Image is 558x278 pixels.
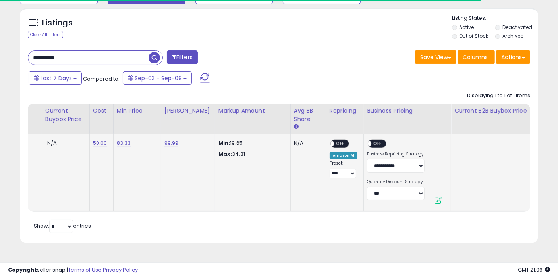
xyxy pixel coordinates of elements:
a: 99.99 [164,139,179,147]
label: Out of Stock [460,33,488,39]
label: Business Repricing Strategy: [367,151,425,157]
label: Archived [503,33,524,39]
p: 34.31 [218,151,284,158]
span: 2025-09-17 21:06 GMT [518,266,550,274]
button: Last 7 Days [29,71,82,85]
span: Last 7 Days [41,74,72,82]
span: Show: entries [34,222,91,230]
span: OFF [334,140,347,147]
button: Sep-03 - Sep-09 [123,71,192,85]
button: Filters [167,50,198,64]
div: Repricing [330,107,360,115]
div: Current Buybox Price [45,107,86,123]
div: Amazon AI [330,152,357,159]
div: Markup Amount [218,107,287,115]
span: Compared to: [83,75,120,82]
div: Preset: [330,161,357,178]
small: Avg BB Share. [294,123,299,130]
label: Quantity Discount Strategy: [367,179,425,185]
span: OFF [371,140,384,147]
label: Active [460,24,474,31]
button: Save View [415,50,456,64]
div: Min Price [117,107,158,115]
a: 83.33 [117,139,131,147]
div: [PERSON_NAME] [164,107,212,115]
strong: Copyright [8,266,37,274]
strong: Min: [218,139,230,147]
div: Clear All Filters [28,31,63,38]
div: Avg BB Share [294,107,323,123]
div: Cost [93,107,110,115]
div: Business Pricing [367,107,448,115]
span: Sep-03 - Sep-09 [135,74,182,82]
div: seller snap | | [8,266,138,274]
button: Columns [458,50,495,64]
h5: Listings [42,17,73,29]
p: 19.65 [218,140,284,147]
strong: Max: [218,150,232,158]
p: Listing States: [452,15,538,22]
a: Terms of Use [68,266,102,274]
a: 50.00 [93,139,107,147]
button: Actions [496,50,530,64]
div: N/A [294,140,320,147]
span: Columns [463,53,488,61]
div: Displaying 1 to 1 of 1 items [467,92,530,100]
label: Deactivated [503,24,533,31]
a: Privacy Policy [103,266,138,274]
div: Current B2B Buybox Price [454,107,535,115]
span: N/A [47,139,57,147]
